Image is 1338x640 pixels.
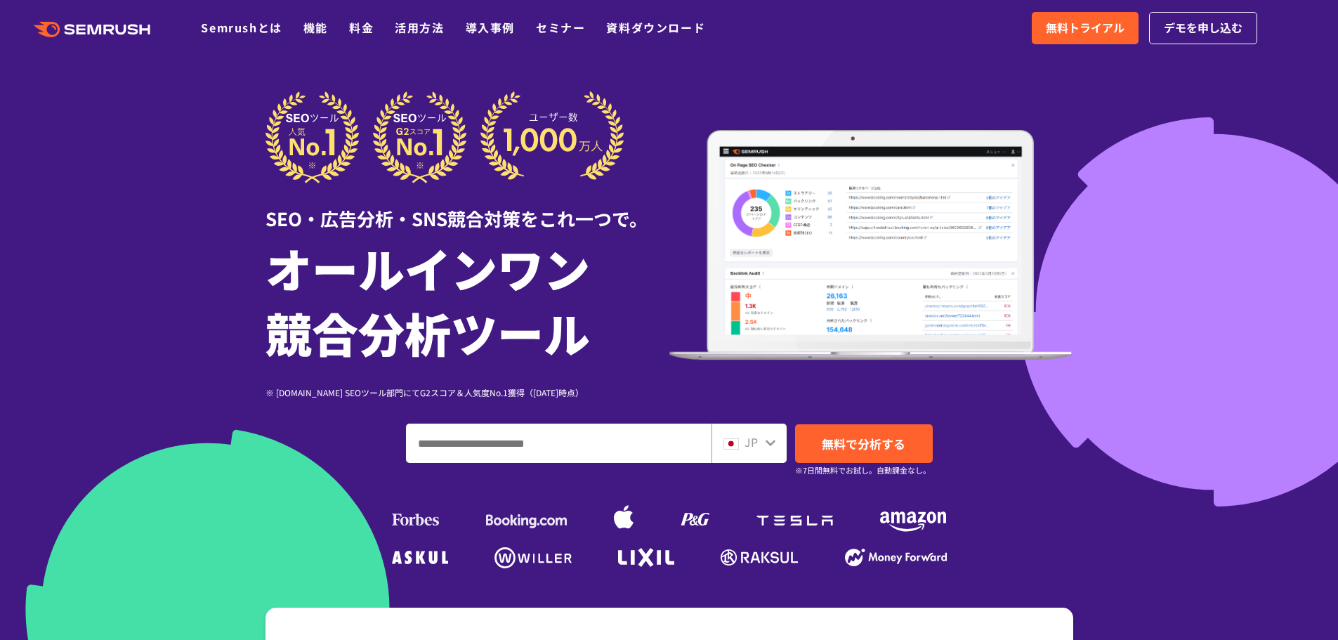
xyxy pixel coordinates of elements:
h1: オールインワン 競合分析ツール [265,235,669,365]
a: 資料ダウンロード [606,19,705,36]
div: SEO・広告分析・SNS競合対策をこれ一つで。 [265,183,669,232]
a: セミナー [536,19,585,36]
a: 無料で分析する [795,424,933,463]
a: 機能 [303,19,328,36]
input: ドメイン、キーワードまたはURLを入力してください [407,424,711,462]
small: ※7日間無料でお試し。自動課金なし。 [795,464,931,477]
a: 無料トライアル [1032,12,1139,44]
a: Semrushとは [201,19,282,36]
a: 活用方法 [395,19,444,36]
div: ※ [DOMAIN_NAME] SEOツール部門にてG2スコア＆人気度No.1獲得（[DATE]時点） [265,386,669,399]
a: 料金 [349,19,374,36]
span: 無料トライアル [1046,19,1124,37]
span: デモを申し込む [1164,19,1242,37]
span: JP [745,433,758,450]
a: 導入事例 [466,19,515,36]
span: 無料で分析する [822,435,905,452]
a: デモを申し込む [1149,12,1257,44]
